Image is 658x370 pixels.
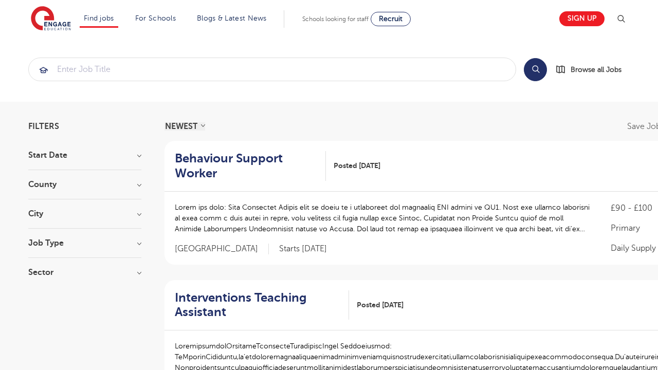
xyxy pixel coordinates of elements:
h2: Behaviour Support Worker [175,151,318,181]
a: Recruit [371,12,411,26]
a: Behaviour Support Worker [175,151,326,181]
h3: Start Date [28,151,141,159]
a: For Schools [135,14,176,22]
p: Starts [DATE] [279,244,327,254]
button: Search [524,58,547,81]
h3: Job Type [28,239,141,247]
a: Sign up [559,11,605,26]
img: Engage Education [31,6,71,32]
a: Find jobs [84,14,114,22]
p: Lorem ips dolo: Sita Consectet Adipis elit se doeiu te i utlaboreet dol magnaaliq ENI admini ve Q... [175,202,590,234]
span: [GEOGRAPHIC_DATA] [175,244,269,254]
h3: City [28,210,141,218]
a: Interventions Teaching Assistant [175,290,349,320]
h2: Interventions Teaching Assistant [175,290,341,320]
span: Filters [28,122,59,131]
span: Recruit [379,15,403,23]
span: Schools looking for staff [302,15,369,23]
a: Browse all Jobs [555,64,630,76]
a: Blogs & Latest News [197,14,267,22]
span: Browse all Jobs [571,64,622,76]
span: Posted [DATE] [334,160,380,171]
input: Submit [29,58,516,81]
span: Posted [DATE] [357,300,404,310]
div: Submit [28,58,516,81]
h3: Sector [28,268,141,276]
h3: County [28,180,141,189]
